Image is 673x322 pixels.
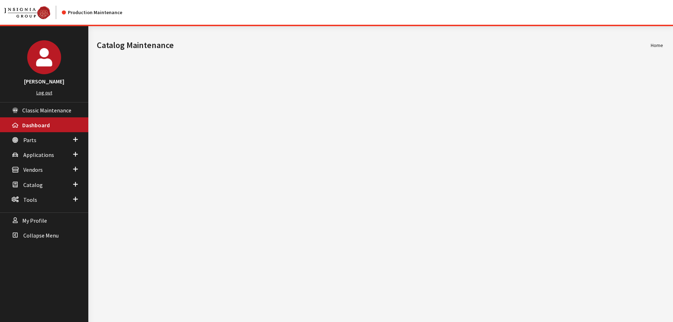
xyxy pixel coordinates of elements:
[651,42,663,49] li: Home
[36,89,52,96] a: Log out
[62,9,122,16] div: Production Maintenance
[22,122,50,129] span: Dashboard
[23,181,43,188] span: Catalog
[22,107,71,114] span: Classic Maintenance
[23,196,37,203] span: Tools
[4,6,62,19] a: Insignia Group logo
[23,166,43,174] span: Vendors
[22,217,47,224] span: My Profile
[23,151,54,158] span: Applications
[23,136,36,144] span: Parts
[97,39,651,52] h1: Catalog Maintenance
[4,6,50,19] img: Catalog Maintenance
[27,40,61,74] img: Cheyenne Dorton
[7,77,81,86] h3: [PERSON_NAME]
[23,232,59,239] span: Collapse Menu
